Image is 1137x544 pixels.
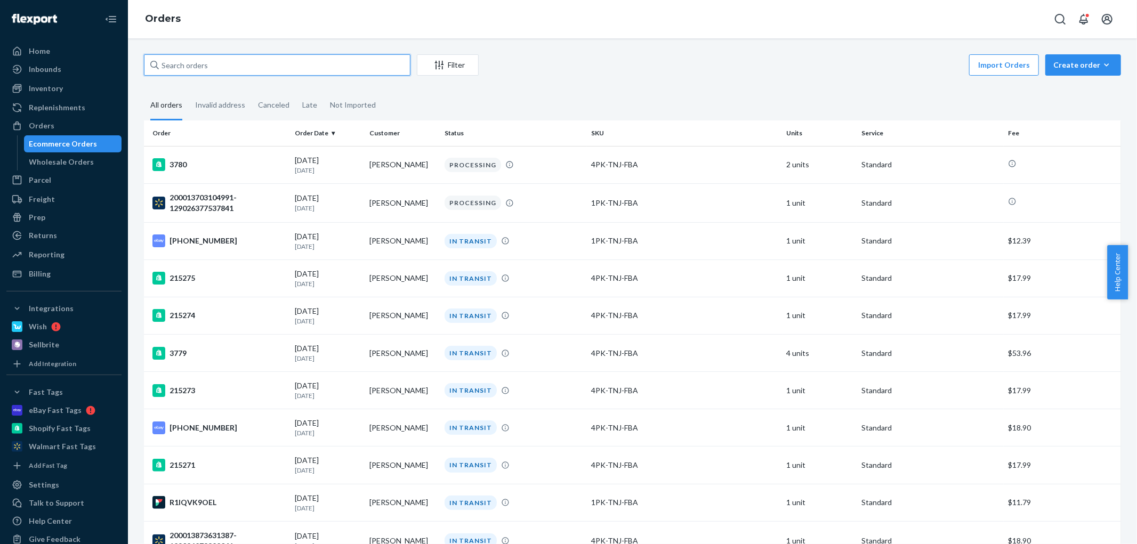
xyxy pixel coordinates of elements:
div: [DATE] [295,155,361,175]
a: Shopify Fast Tags [6,420,122,437]
div: Wish [29,321,47,332]
a: Walmart Fast Tags [6,438,122,455]
a: Add Fast Tag [6,459,122,472]
div: Ecommerce Orders [29,139,98,149]
td: 1 unit [783,409,858,446]
a: Ecommerce Orders [24,135,122,152]
td: [PERSON_NAME] [365,146,440,183]
div: IN TRANSIT [445,234,497,248]
div: [PHONE_NUMBER] [152,234,286,247]
p: [DATE] [295,279,361,288]
th: Order [144,120,291,146]
div: [DATE] [295,231,361,251]
p: [DATE] [295,391,361,400]
button: Fast Tags [6,384,122,401]
div: 1PK-TNJ-FBA [591,497,778,508]
div: PROCESSING [445,196,501,210]
div: 4PK-TNJ-FBA [591,159,778,170]
p: Standard [861,385,999,396]
div: [DATE] [295,306,361,326]
div: Add Fast Tag [29,461,67,470]
div: [DATE] [295,455,361,475]
button: Import Orders [969,54,1039,76]
td: $11.79 [1004,484,1121,521]
td: 1 unit [783,372,858,409]
td: 1 unit [783,446,858,484]
td: $18.90 [1004,409,1121,446]
div: IN TRANSIT [445,383,497,397]
div: [DATE] [295,418,361,437]
div: Settings [29,480,59,490]
a: Reporting [6,246,122,263]
td: $17.99 [1004,297,1121,334]
div: Inventory [29,83,63,94]
button: Close Navigation [100,9,122,30]
p: [DATE] [295,354,361,363]
div: 4PK-TNJ-FBA [591,348,778,359]
td: $17.99 [1004,446,1121,484]
div: 4PK-TNJ-FBA [591,423,778,433]
a: Sellbrite [6,336,122,353]
th: Service [857,120,1004,146]
div: 4PK-TNJ-FBA [591,385,778,396]
div: Orders [29,120,54,131]
p: Standard [861,310,999,321]
div: 3779 [152,347,286,360]
a: Help Center [6,513,122,530]
div: 3780 [152,158,286,171]
div: 215274 [152,309,286,322]
div: 4PK-TNJ-FBA [591,460,778,470]
img: Flexport logo [12,14,57,25]
p: [DATE] [295,242,361,251]
a: Freight [6,191,122,208]
div: Prep [29,212,45,223]
div: Late [302,91,317,119]
th: SKU [587,120,783,146]
div: Parcel [29,175,51,185]
div: R1IQVK9OEL [152,496,286,509]
a: Returns [6,227,122,244]
p: [DATE] [295,166,361,175]
p: Standard [861,159,999,170]
p: [DATE] [295,504,361,513]
div: IN TRANSIT [445,271,497,286]
div: IN TRANSIT [445,420,497,435]
td: 1 unit [783,297,858,334]
button: Create order [1045,54,1121,76]
td: [PERSON_NAME] [365,409,440,446]
p: Standard [861,348,999,359]
button: Open account menu [1096,9,1118,30]
div: [DATE] [295,193,361,213]
div: [DATE] [295,380,361,400]
td: [PERSON_NAME] [365,372,440,409]
a: Wholesale Orders [24,153,122,170]
div: Filter [417,60,478,70]
ol: breadcrumbs [136,4,189,35]
th: Fee [1004,120,1121,146]
td: 1 unit [783,183,858,222]
div: Help Center [29,516,72,526]
div: [DATE] [295,493,361,513]
div: Not Imported [330,91,376,119]
td: [PERSON_NAME] [365,335,440,372]
div: PROCESSING [445,158,501,172]
td: [PERSON_NAME] [365,484,440,521]
th: Units [783,120,858,146]
td: $17.99 [1004,372,1121,409]
div: Customer [369,128,436,137]
div: 1PK-TNJ-FBA [591,198,778,208]
div: Returns [29,230,57,241]
div: 215271 [152,459,286,472]
div: Walmart Fast Tags [29,441,96,452]
td: $17.99 [1004,259,1121,297]
div: Integrations [29,303,74,314]
div: IN TRANSIT [445,346,497,360]
button: Open Search Box [1050,9,1071,30]
td: [PERSON_NAME] [365,183,440,222]
a: Inbounds [6,61,122,78]
p: Standard [861,460,999,470]
a: Parcel [6,172,122,189]
a: Wish [6,318,122,335]
p: [DATE] [295,204,361,213]
td: 2 units [783,146,858,183]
